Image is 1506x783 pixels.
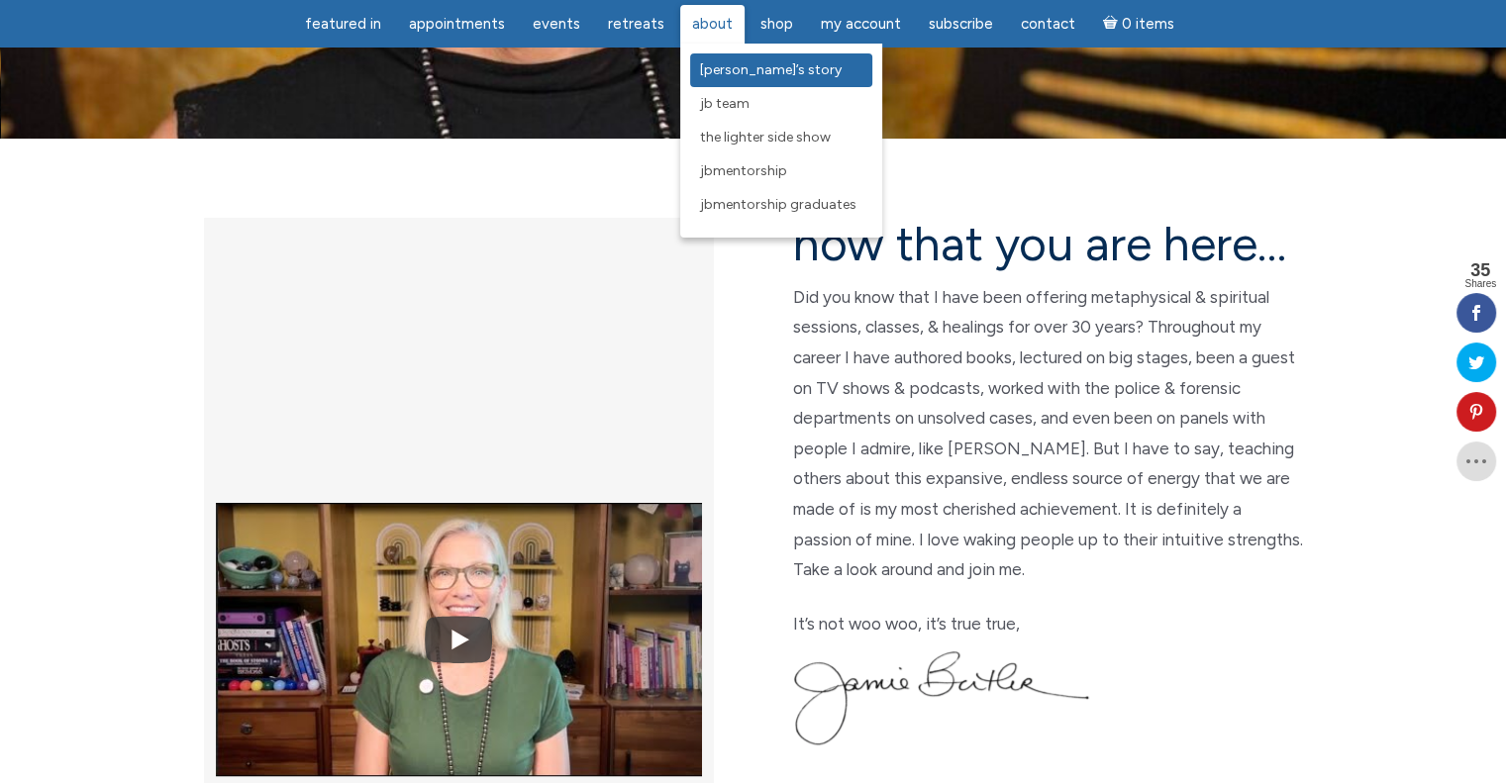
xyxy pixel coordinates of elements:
[596,5,676,44] a: Retreats
[608,15,664,33] span: Retreats
[749,5,805,44] a: Shop
[521,5,592,44] a: Events
[700,129,831,146] span: The Lighter Side Show
[409,15,505,33] span: Appointments
[700,162,787,179] span: JBMentorship
[397,5,517,44] a: Appointments
[1464,279,1496,289] span: Shares
[1121,17,1173,32] span: 0 items
[917,5,1005,44] a: Subscribe
[690,87,872,121] a: JB Team
[680,5,745,44] a: About
[793,282,1303,585] p: Did you know that I have been offering metaphysical & spiritual sessions, classes, & healings for...
[793,609,1303,639] p: It’s not woo woo, it’s true true,
[533,15,580,33] span: Events
[690,53,872,87] a: [PERSON_NAME]’s Story
[760,15,793,33] span: Shop
[1103,15,1122,33] i: Cart
[700,196,856,213] span: JBMentorship Graduates
[821,15,901,33] span: My Account
[690,121,872,154] a: The Lighter Side Show
[929,15,993,33] span: Subscribe
[700,61,842,78] span: [PERSON_NAME]’s Story
[793,218,1303,270] h2: now that you are here…
[1091,3,1186,44] a: Cart0 items
[1021,15,1075,33] span: Contact
[690,154,872,188] a: JBMentorship
[305,15,381,33] span: featured in
[690,188,872,222] a: JBMentorship Graduates
[1009,5,1087,44] a: Contact
[293,5,393,44] a: featured in
[700,95,750,112] span: JB Team
[1464,261,1496,279] span: 35
[692,15,733,33] span: About
[809,5,913,44] a: My Account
